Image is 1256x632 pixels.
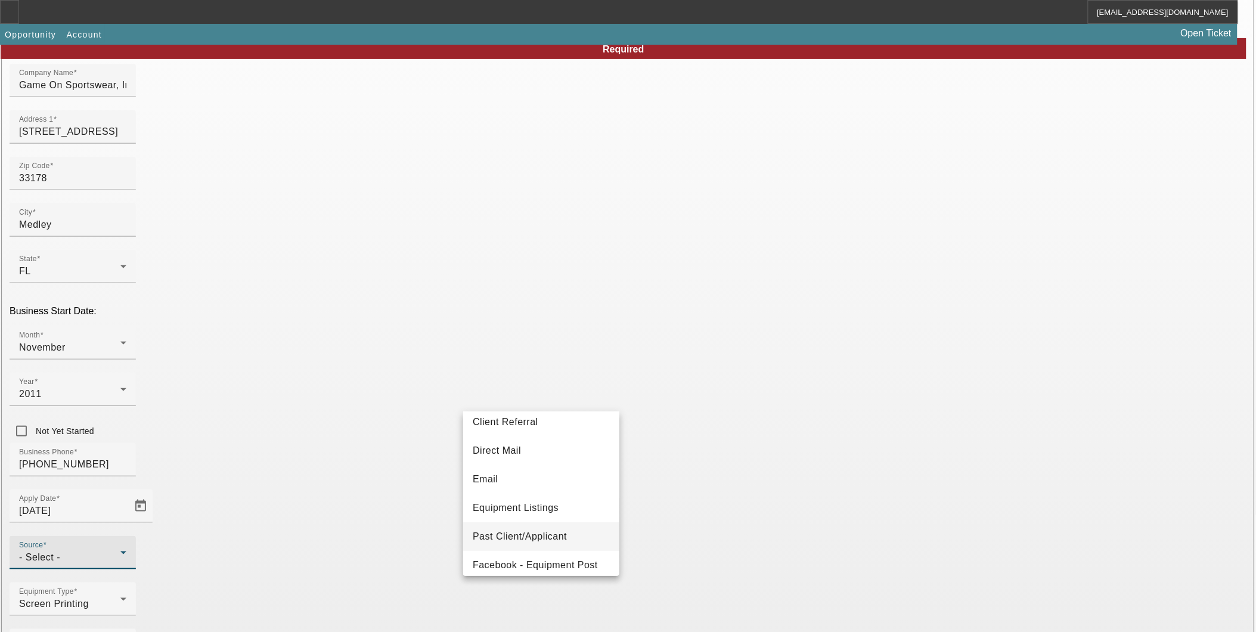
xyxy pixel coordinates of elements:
[473,558,598,572] span: Facebook - Equipment Post
[473,501,559,515] span: Equipment Listings
[473,415,538,429] span: Client Referral
[473,529,567,544] span: Past Client/Applicant
[473,444,521,458] span: Direct Mail
[473,472,498,487] span: Email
